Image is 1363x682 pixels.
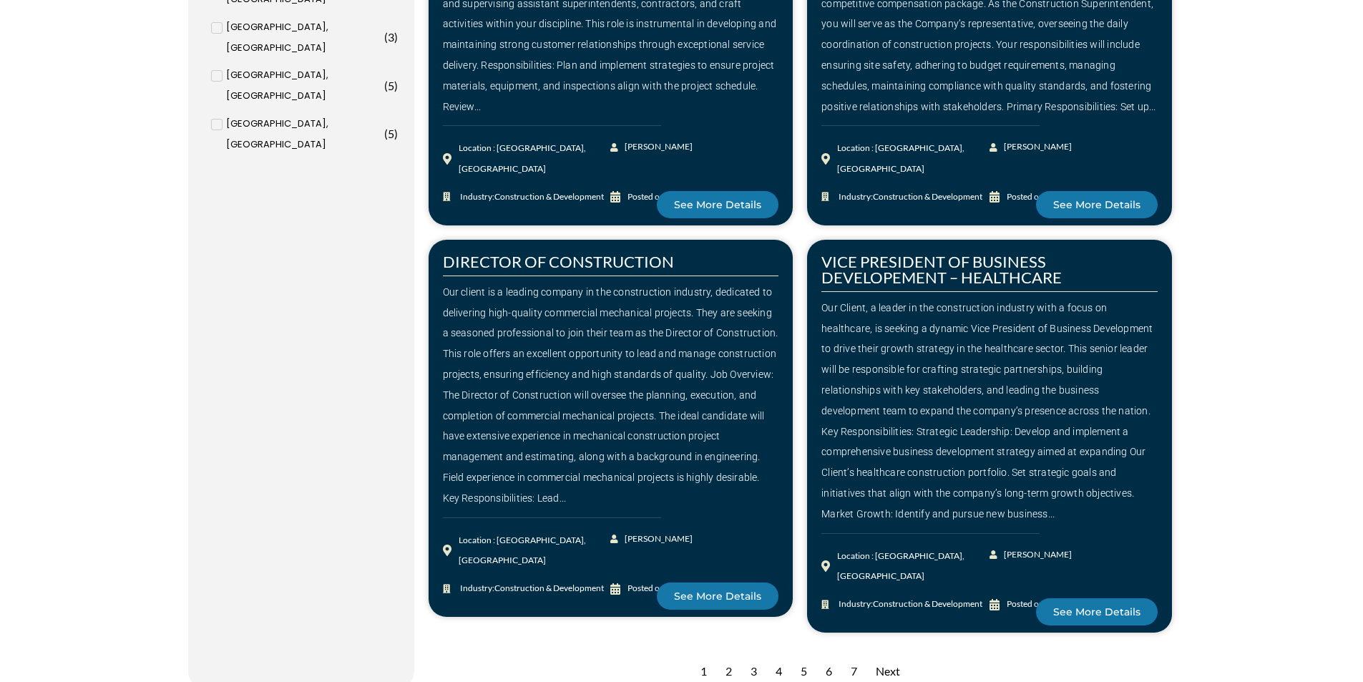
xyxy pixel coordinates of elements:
div: Location : [GEOGRAPHIC_DATA], [GEOGRAPHIC_DATA] [837,138,990,180]
a: [PERSON_NAME] [990,137,1073,157]
span: ) [394,127,398,140]
div: Location : [GEOGRAPHIC_DATA], [GEOGRAPHIC_DATA] [459,138,611,180]
a: DIRECTOR OF CONSTRUCTION [443,252,674,271]
span: [PERSON_NAME] [621,529,693,550]
span: [PERSON_NAME] [1000,545,1072,565]
div: Location : [GEOGRAPHIC_DATA], [GEOGRAPHIC_DATA] [459,530,611,572]
span: [GEOGRAPHIC_DATA], [GEOGRAPHIC_DATA] [226,65,381,107]
span: See More Details [674,591,761,601]
span: ( [384,127,388,140]
span: 5 [388,79,394,92]
span: 5 [388,127,394,140]
span: [GEOGRAPHIC_DATA], [GEOGRAPHIC_DATA] [226,17,381,59]
span: [PERSON_NAME] [1000,137,1072,157]
span: ) [394,79,398,92]
span: [PERSON_NAME] [621,137,693,157]
a: [PERSON_NAME] [610,137,694,157]
a: See More Details [1036,191,1158,218]
span: ( [384,79,388,92]
div: Our client is a leading company in the construction industry, dedicated to delivering high-qualit... [443,282,779,509]
a: [PERSON_NAME] [990,545,1073,565]
div: Our Client, a leader in the construction industry with a focus on healthcare, is seeking a dynami... [821,298,1158,525]
span: 3 [388,30,394,44]
a: See More Details [1036,598,1158,625]
a: See More Details [657,191,778,218]
a: See More Details [657,583,778,610]
span: See More Details [1053,200,1140,210]
a: VICE PRESIDENT OF BUSINESS DEVELOPEMENT – HEALTHCARE [821,252,1062,287]
span: See More Details [1053,607,1140,617]
span: See More Details [674,200,761,210]
span: ( [384,30,388,44]
span: [GEOGRAPHIC_DATA], [GEOGRAPHIC_DATA] [226,114,381,155]
div: Location : [GEOGRAPHIC_DATA], [GEOGRAPHIC_DATA] [837,546,990,588]
span: ) [394,30,398,44]
a: [PERSON_NAME] [610,529,694,550]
